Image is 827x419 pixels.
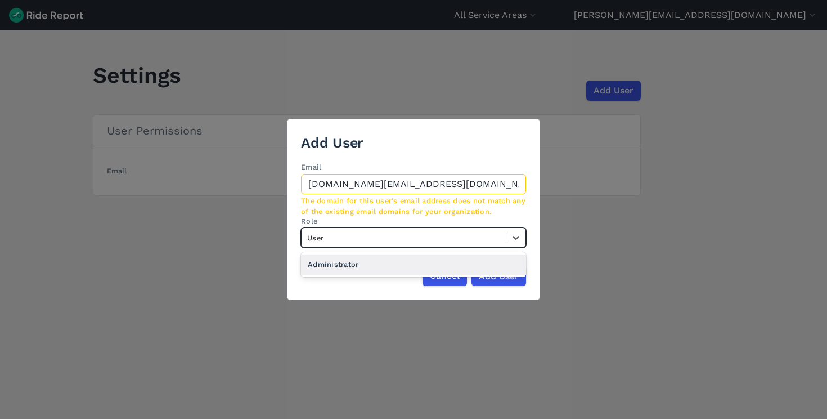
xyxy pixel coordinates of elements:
h3: Add User [301,133,526,153]
label: Email [301,162,526,172]
label: Role [301,217,317,225]
div: The domain for this user's email address does not match any of the existing email domains for you... [301,195,526,217]
input: iona@sunnycity.gov [301,174,526,194]
div: Administrator [301,255,526,274]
